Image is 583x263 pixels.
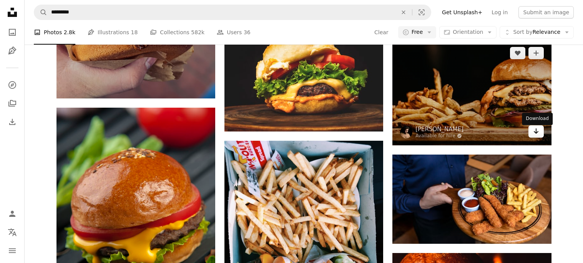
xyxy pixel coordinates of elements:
a: Download History [5,114,20,130]
a: Illustrations 18 [88,20,138,45]
img: burger with fries [392,39,551,145]
form: Find visuals sitewide [34,5,431,20]
a: Get Unsplash+ [437,6,487,18]
div: Download [522,113,553,125]
button: Orientation [439,26,497,38]
a: Explore [5,77,20,93]
button: Search Unsplash [34,5,47,20]
a: Log in [487,6,512,18]
button: Language [5,225,20,240]
img: Go to Jonathan Borba's profile [400,126,412,138]
a: fried food with green vegetable on brown wooden round plate [392,195,551,202]
span: Relevance [513,28,560,36]
a: Collections [5,96,20,111]
button: Add to Collection [528,47,544,59]
a: cheese burger on a wooden surface [56,224,215,231]
a: Collections 582k [150,20,204,45]
img: burger with lettuce and tomato [224,26,383,131]
img: fried food with green vegetable on brown wooden round plate [392,155,551,244]
span: 18 [131,28,138,37]
span: 36 [244,28,251,37]
a: Available for hire [415,133,463,139]
a: burgers and fries inside box [224,243,383,250]
button: Sort byRelevance [500,26,574,38]
a: Photos [5,25,20,40]
span: Sort by [513,29,532,35]
button: Menu [5,243,20,258]
a: Illustrations [5,43,20,58]
button: Clear [374,26,389,38]
button: Like [510,47,525,59]
span: Orientation [453,29,483,35]
a: burger with fries [392,88,551,95]
button: Clear [395,5,412,20]
a: Download [528,125,544,138]
button: Visual search [412,5,431,20]
a: Log in / Sign up [5,206,20,221]
a: Home — Unsplash [5,5,20,22]
a: Users 36 [217,20,251,45]
a: burger with lettuce and tomato [224,75,383,82]
button: Free [398,26,437,38]
span: Free [412,28,423,36]
button: Submit an image [518,6,574,18]
a: [PERSON_NAME] [415,125,463,133]
span: 582k [191,28,204,37]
